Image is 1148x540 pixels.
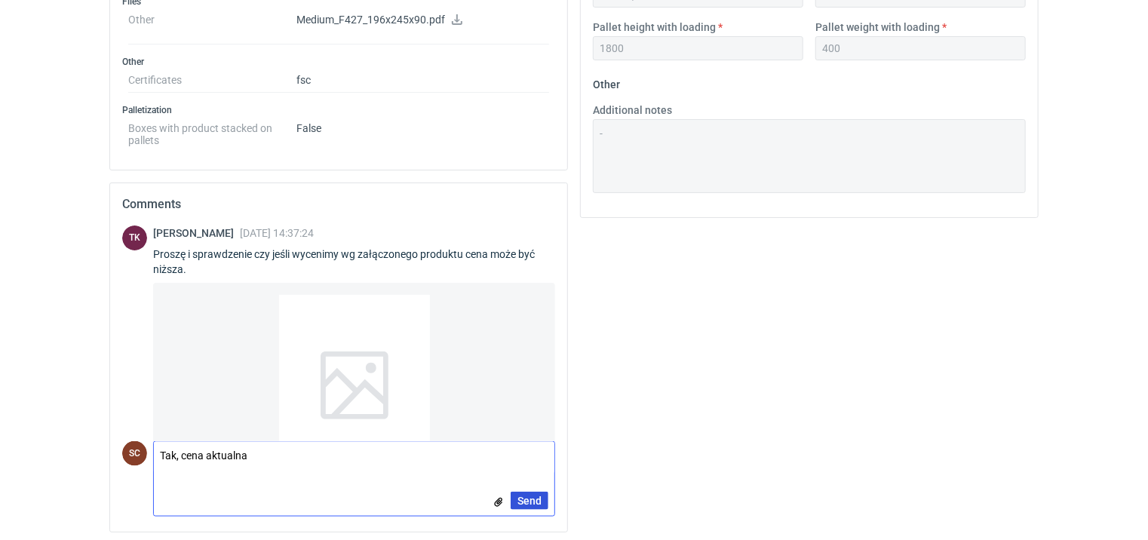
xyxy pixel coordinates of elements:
figcaption: TK [122,226,147,250]
dt: Boxes with product stacked on pallets [128,116,296,146]
span: [DATE] 14:37:24 [240,227,314,239]
h3: Other [122,56,555,68]
span: [PERSON_NAME] [153,227,240,239]
dt: Certificates [128,68,296,93]
span: Send [517,496,542,506]
figcaption: SC [122,441,147,466]
button: Send [511,492,548,510]
a: 1636_2_MEDIUM_F427_196X245X90_E_V2.pdf [153,283,555,509]
dd: fsc [296,68,549,93]
legend: Other [593,72,620,91]
h2: Comments [122,195,555,213]
label: Additional notes [593,103,672,118]
textarea: - [593,119,1026,193]
dd: False [296,116,549,146]
label: Pallet weight with loading [815,20,940,35]
div: Proszę i sprawdzenie czy jeśli wycenimy wg załączonego produktu cena może być niższa. [153,247,555,277]
p: Medium_F427_196x245x90.pdf [296,14,549,27]
div: Sylwia Cichórz [122,441,147,466]
dt: Other [128,8,296,44]
label: Pallet height with loading [593,20,716,35]
textarea: Tak, cena aktualna [154,442,554,474]
div: Tomasz Kubiak [122,226,147,250]
h3: Palletization [122,104,555,116]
